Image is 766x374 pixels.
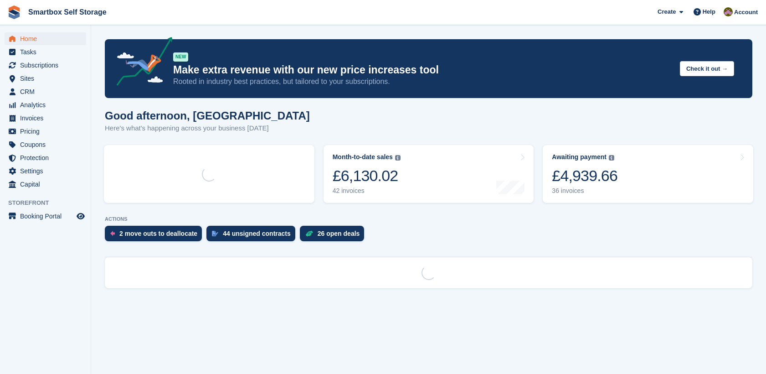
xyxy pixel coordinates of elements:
[105,109,310,122] h1: Good afternoon, [GEOGRAPHIC_DATA]
[552,187,617,195] div: 36 invoices
[212,231,218,236] img: contract_signature_icon-13c848040528278c33f63329250d36e43548de30e8caae1d1a13099fd9432cc5.svg
[20,112,75,125] span: Invoices
[20,151,75,164] span: Protection
[703,7,715,16] span: Help
[25,5,110,20] a: Smartbox Self Storage
[5,178,86,191] a: menu
[5,59,86,72] a: menu
[324,145,534,203] a: Month-to-date sales £6,130.02 42 invoices
[724,7,733,16] img: Kayleigh Devlin
[609,155,614,161] img: icon-info-grey-7440780725fd019a000dd9b08b2336e03edf1995a4989e88bcd33f0948082b44.svg
[20,165,75,177] span: Settings
[5,151,86,164] a: menu
[552,166,617,185] div: £4,939.66
[5,138,86,151] a: menu
[5,32,86,45] a: menu
[20,59,75,72] span: Subscriptions
[109,37,173,89] img: price-adjustments-announcement-icon-8257ccfd72463d97f412b2fc003d46551f7dbcb40ab6d574587a9cd5c0d94...
[552,153,607,161] div: Awaiting payment
[5,112,86,125] a: menu
[543,145,753,203] a: Awaiting payment £4,939.66 36 invoices
[300,226,369,246] a: 26 open deals
[333,187,401,195] div: 42 invoices
[20,46,75,58] span: Tasks
[173,52,188,62] div: NEW
[333,153,393,161] div: Month-to-date sales
[5,72,86,85] a: menu
[680,61,734,76] button: Check it out →
[318,230,360,237] div: 26 open deals
[206,226,300,246] a: 44 unsigned contracts
[20,32,75,45] span: Home
[5,46,86,58] a: menu
[173,77,673,87] p: Rooted in industry best practices, but tailored to your subscriptions.
[5,125,86,138] a: menu
[75,211,86,222] a: Preview store
[333,166,401,185] div: £6,130.02
[105,123,310,134] p: Here's what's happening across your business [DATE]
[20,138,75,151] span: Coupons
[305,230,313,237] img: deal-1b604bf984904fb50ccaf53a9ad4b4a5d6e5aea283cecdc64d6e3604feb123c2.svg
[20,85,75,98] span: CRM
[119,230,197,237] div: 2 move outs to deallocate
[395,155,401,161] img: icon-info-grey-7440780725fd019a000dd9b08b2336e03edf1995a4989e88bcd33f0948082b44.svg
[5,210,86,223] a: menu
[223,230,291,237] div: 44 unsigned contracts
[8,198,91,208] span: Storefront
[20,178,75,191] span: Capital
[20,125,75,138] span: Pricing
[5,165,86,177] a: menu
[7,5,21,19] img: stora-icon-8386f47178a22dfd0bd8f6a31ec36ba5ce8667c1dd55bd0f319d3a0aa187defe.svg
[5,85,86,98] a: menu
[20,210,75,223] span: Booking Portal
[110,231,115,236] img: move_outs_to_deallocate_icon-f764333ba52eb49d3ac5e1228854f67142a1ed5810a6f6cc68b1a99e826820c5.svg
[173,63,673,77] p: Make extra revenue with our new price increases tool
[20,99,75,111] span: Analytics
[20,72,75,85] span: Sites
[105,226,206,246] a: 2 move outs to deallocate
[734,8,758,17] span: Account
[5,99,86,111] a: menu
[105,216,752,222] p: ACTIONS
[658,7,676,16] span: Create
